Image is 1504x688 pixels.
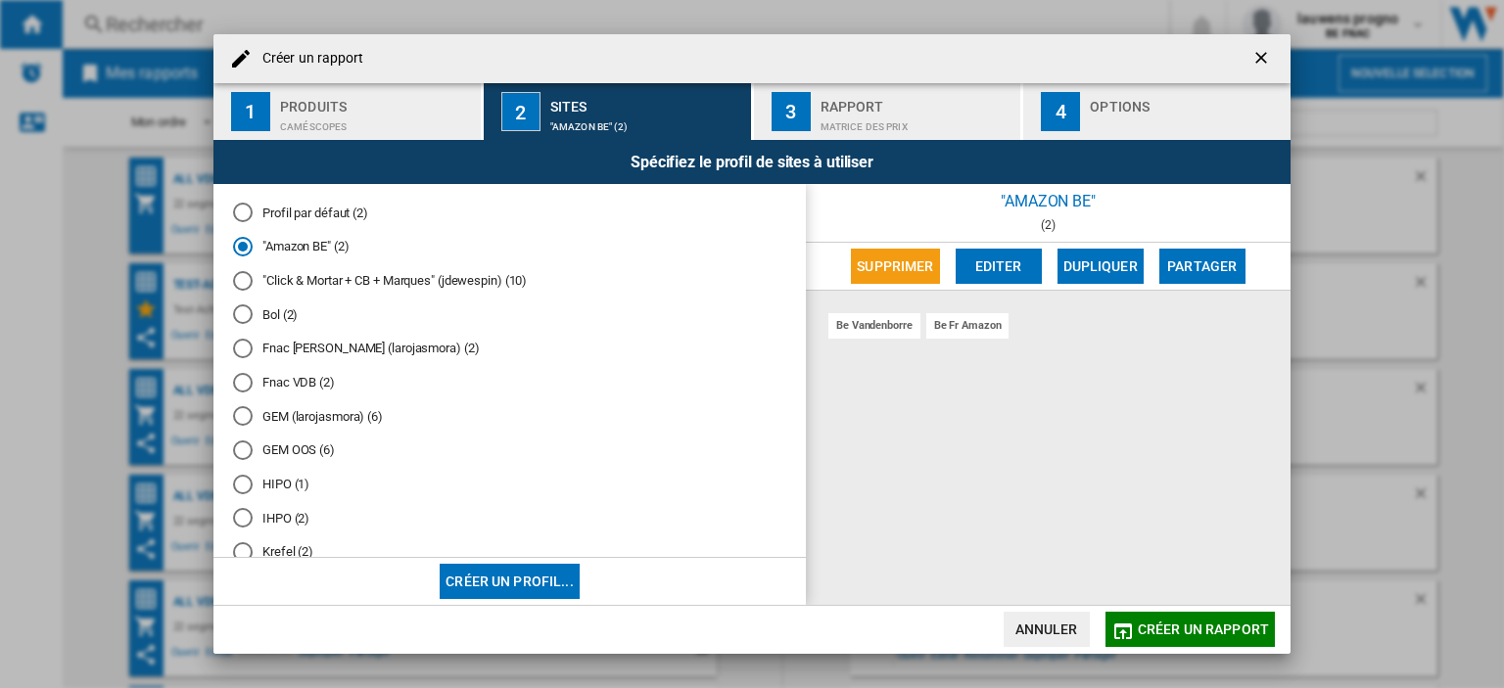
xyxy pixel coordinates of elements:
[821,112,1013,132] div: Matrice des prix
[233,204,786,222] md-radio-button: Profil par défaut (2)
[440,564,580,599] button: Créer un profil...
[233,543,786,562] md-radio-button: Krefel (2)
[806,184,1291,218] div: "Amazon BE"
[233,238,786,256] md-radio-button: "Amazon BE" (2)
[233,271,786,290] md-radio-button: "Click & Mortar + CB + Marques" (jdewespin) (10)
[821,91,1013,112] div: Rapport
[233,305,786,324] md-radio-button: Bol (2)
[1244,39,1283,78] button: getI18NText('BUTTONS.CLOSE_DIALOG')
[233,475,786,493] md-radio-button: HIPO (1)
[213,83,483,140] button: 1 Produits Caméscopes
[806,218,1291,232] div: (2)
[754,83,1023,140] button: 3 Rapport Matrice des prix
[1159,249,1245,284] button: Partager
[1105,612,1275,647] button: Créer un rapport
[1138,621,1269,637] span: Créer un rapport
[550,91,743,112] div: Sites
[1057,249,1144,284] button: Dupliquer
[280,112,473,132] div: Caméscopes
[550,112,743,132] div: "Amazon BE" (2)
[231,92,270,131] div: 1
[926,313,1010,338] div: be fr amazon
[828,313,920,338] div: be vandenborre
[1023,83,1291,140] button: 4 Options
[1041,92,1080,131] div: 4
[851,249,939,284] button: Supprimer
[1251,48,1275,71] ng-md-icon: getI18NText('BUTTONS.CLOSE_DIALOG')
[233,509,786,527] md-radio-button: IHPO (2)
[213,140,1291,184] div: Spécifiez le profil de sites à utiliser
[1004,612,1090,647] button: Annuler
[772,92,811,131] div: 3
[253,49,364,69] h4: Créer un rapport
[280,91,473,112] div: Produits
[1090,91,1283,112] div: Options
[956,249,1042,284] button: Editer
[233,373,786,391] md-radio-button: Fnac VDB (2)
[233,407,786,426] md-radio-button: GEM (larojasmora) (6)
[233,441,786,460] md-radio-button: GEM OOS (6)
[484,83,753,140] button: 2 Sites "Amazon BE" (2)
[233,340,786,358] md-radio-button: Fnac Vanden Borre (larojasmora) (2)
[501,92,540,131] div: 2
